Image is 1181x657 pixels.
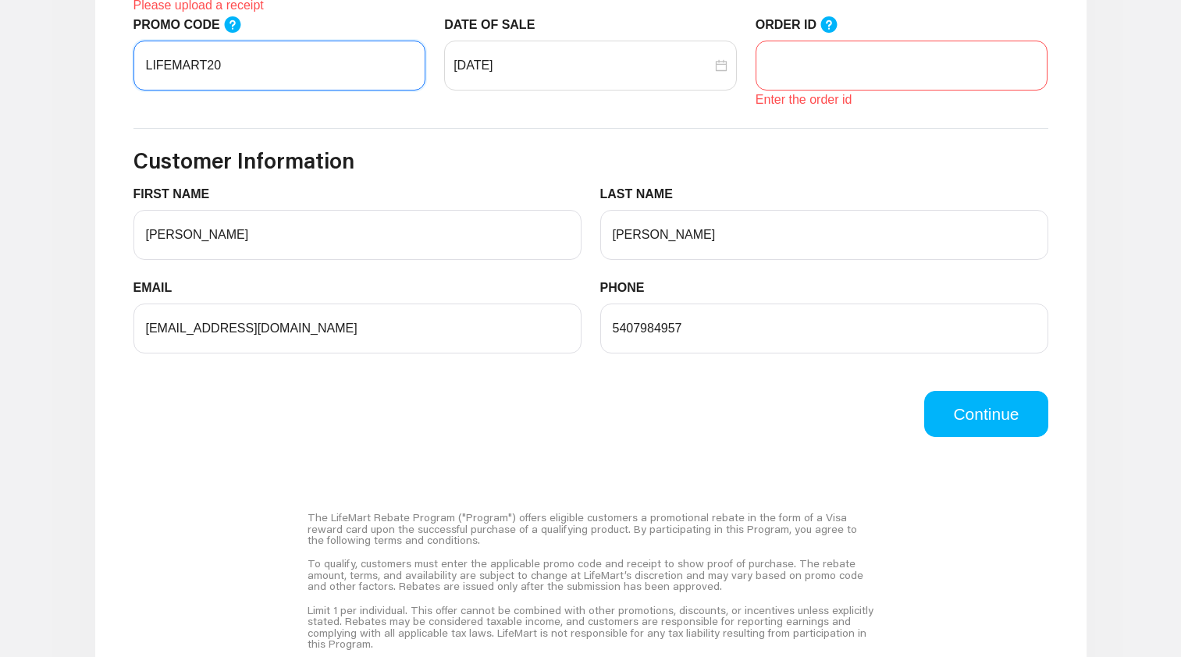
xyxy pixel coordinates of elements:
div: The LifeMart Rebate Program ("Program") offers eligible customers a promotional rebate in the for... [308,506,873,552]
label: DATE OF SALE [444,16,546,34]
input: FIRST NAME [133,210,582,260]
button: Continue [924,391,1048,438]
div: Enter the order id [756,91,1048,109]
input: DATE OF SALE [454,56,712,75]
label: FIRST NAME [133,185,222,204]
input: EMAIL [133,304,582,353]
label: LAST NAME [600,185,685,204]
label: PROMO CODE [133,15,257,34]
h3: Customer Information [133,147,1048,174]
div: Limit 1 per individual. This offer cannot be combined with other promotions, discounts, or incent... [308,598,873,656]
label: EMAIL [133,279,184,297]
input: LAST NAME [600,210,1048,260]
input: PHONE [600,304,1048,353]
div: To qualify, customers must enter the applicable promo code and receipt to show proof of purchase.... [308,552,873,598]
label: ORDER ID [756,15,854,34]
label: PHONE [600,279,656,297]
